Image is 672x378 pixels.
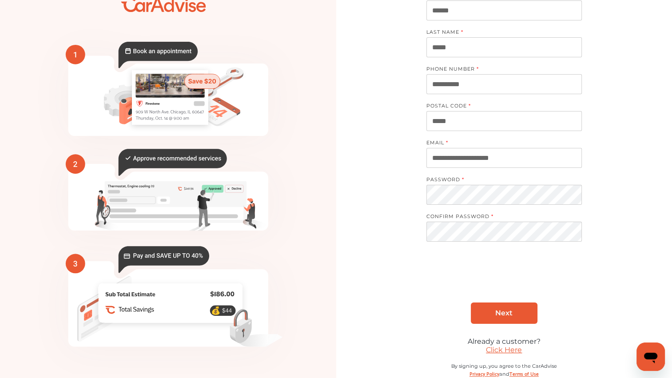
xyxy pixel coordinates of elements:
[636,342,665,371] iframe: Button to launch messaging window
[437,261,572,296] iframe: reCAPTCHA
[426,139,573,148] label: EMAIL
[426,29,573,37] label: LAST NAME
[426,66,573,74] label: PHONE NUMBER
[426,213,573,222] label: CONFIRM PASSWORD
[426,337,582,346] div: Already a customer?
[211,306,221,315] text: 💰
[426,103,573,111] label: POSTAL CODE
[426,176,573,185] label: PASSWORD
[471,302,537,324] a: Next
[486,346,522,354] a: Click Here
[509,369,539,378] a: Terms of Use
[495,309,513,317] span: Next
[469,369,499,378] a: Privacy Policy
